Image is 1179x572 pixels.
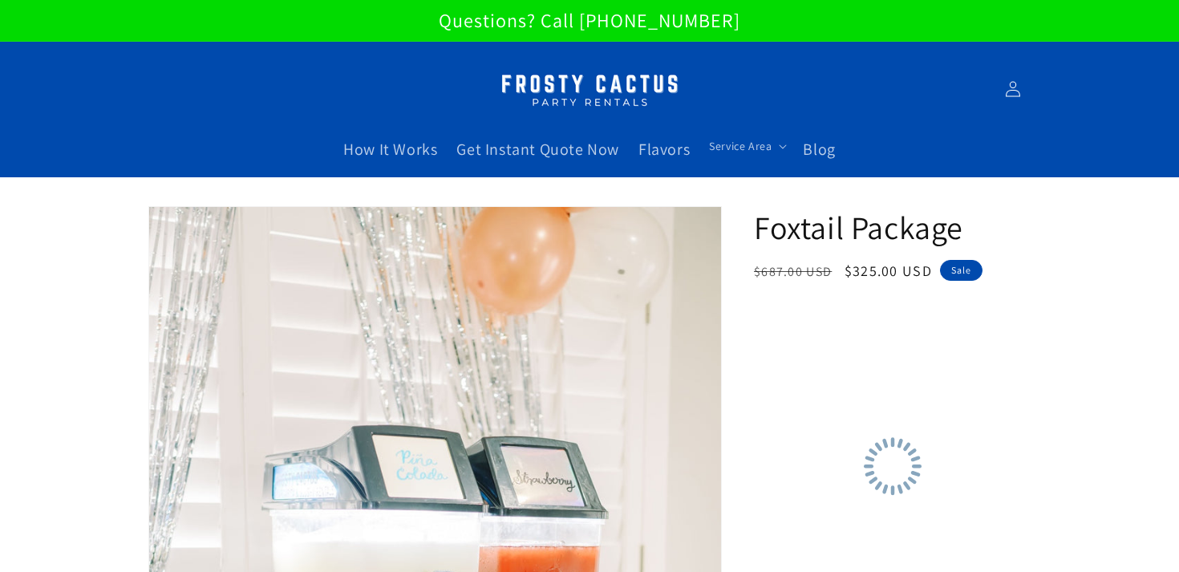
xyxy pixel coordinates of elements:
[845,262,932,280] span: $325.00 USD
[754,206,1031,248] h1: Foxtail Package
[638,139,690,160] span: Flavors
[793,129,845,169] a: Blog
[709,139,772,153] span: Service Area
[343,139,437,160] span: How It Works
[940,260,982,281] span: Sale
[447,129,629,169] a: Get Instant Quote Now
[334,129,447,169] a: How It Works
[699,129,793,163] summary: Service Area
[489,64,690,115] img: Margarita Machine Rental in Scottsdale, Phoenix, Tempe, Chandler, Gilbert, Mesa and Maricopa
[803,139,835,160] span: Blog
[456,139,619,160] span: Get Instant Quote Now
[754,263,832,280] s: $687.00 USD
[629,129,699,169] a: Flavors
